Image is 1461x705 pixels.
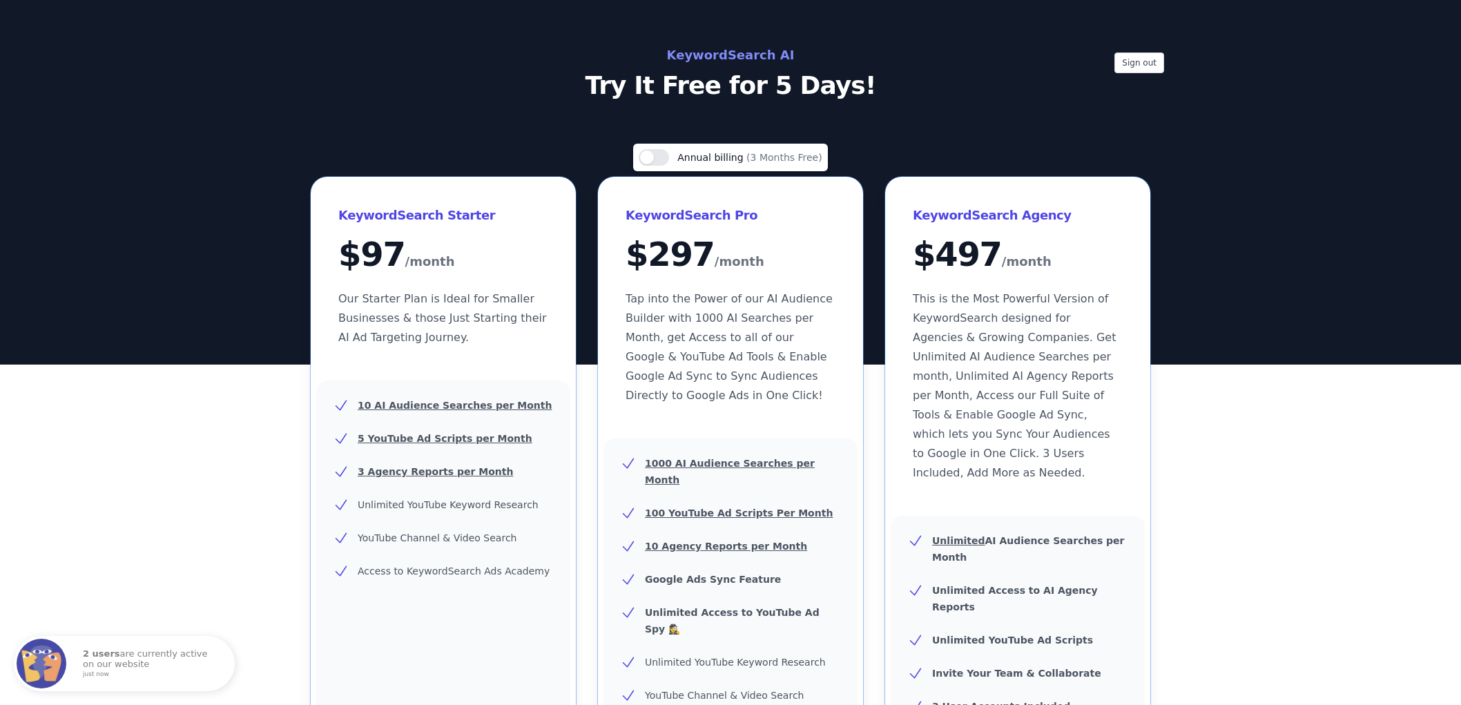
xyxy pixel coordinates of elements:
[932,635,1093,646] b: Unlimited YouTube Ad Scripts
[421,44,1040,66] h2: KeywordSearch AI
[358,532,516,543] span: YouTube Channel & Video Search
[338,292,547,344] span: Our Starter Plan is Ideal for Smaller Businesses & those Just Starting their AI Ad Targeting Jour...
[358,466,513,477] u: 3 Agency Reports per Month
[932,668,1101,679] b: Invite Your Team & Collaborate
[913,292,1116,479] span: This is the Most Powerful Version of KeywordSearch designed for Agencies & Growing Companies. Get...
[405,251,455,273] span: /month
[913,204,1123,226] h3: KeywordSearch Agency
[626,204,835,226] h3: KeywordSearch Pro
[83,649,221,677] p: are currently active on our website
[358,499,539,510] span: Unlimited YouTube Keyword Research
[626,292,833,402] span: Tap into the Power of our AI Audience Builder with 1000 AI Searches per Month, get Access to all ...
[421,72,1040,99] p: Try It Free for 5 Days!
[715,251,764,273] span: /month
[932,535,1125,563] b: AI Audience Searches per Month
[932,535,985,546] u: Unlimited
[645,574,781,585] b: Google Ads Sync Feature
[338,204,548,226] h3: KeywordSearch Starter
[645,690,804,701] span: YouTube Channel & Video Search
[1114,52,1164,73] button: Sign out
[645,657,826,668] span: Unlimited YouTube Keyword Research
[358,566,550,577] span: Access to KeywordSearch Ads Academy
[626,238,835,273] div: $ 297
[645,607,820,635] b: Unlimited Access to YouTube Ad Spy 🕵️‍♀️
[677,152,746,163] span: Annual billing
[83,671,217,678] small: just now
[338,238,548,273] div: $ 97
[746,152,822,163] span: (3 Months Free)
[932,585,1098,612] b: Unlimited Access to AI Agency Reports
[645,458,815,485] u: 1000 AI Audience Searches per Month
[645,541,807,552] u: 10 Agency Reports per Month
[83,648,120,659] strong: 2 users
[358,433,532,444] u: 5 YouTube Ad Scripts per Month
[913,238,1123,273] div: $ 497
[645,508,833,519] u: 100 YouTube Ad Scripts Per Month
[17,639,66,688] img: Fomo
[1002,251,1052,273] span: /month
[358,400,552,411] u: 10 AI Audience Searches per Month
